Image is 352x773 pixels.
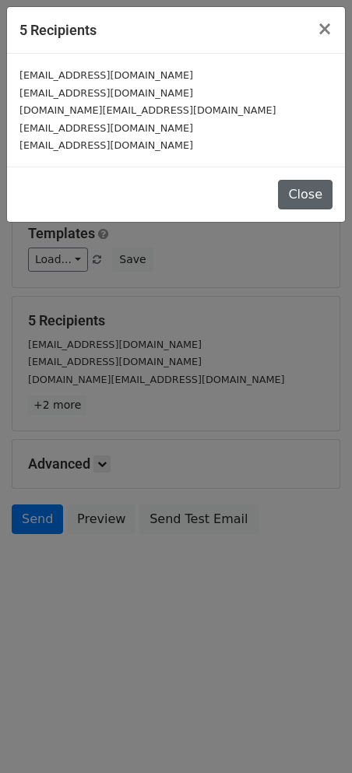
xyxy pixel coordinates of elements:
small: [EMAIL_ADDRESS][DOMAIN_NAME] [19,87,193,99]
h5: 5 Recipients [19,19,97,40]
small: [EMAIL_ADDRESS][DOMAIN_NAME] [19,69,193,81]
small: [DOMAIN_NAME][EMAIL_ADDRESS][DOMAIN_NAME] [19,104,276,116]
iframe: Chat Widget [274,698,352,773]
button: Close [304,7,345,51]
button: Close [278,180,333,209]
span: × [317,18,333,40]
small: [EMAIL_ADDRESS][DOMAIN_NAME] [19,122,193,134]
small: [EMAIL_ADDRESS][DOMAIN_NAME] [19,139,193,151]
